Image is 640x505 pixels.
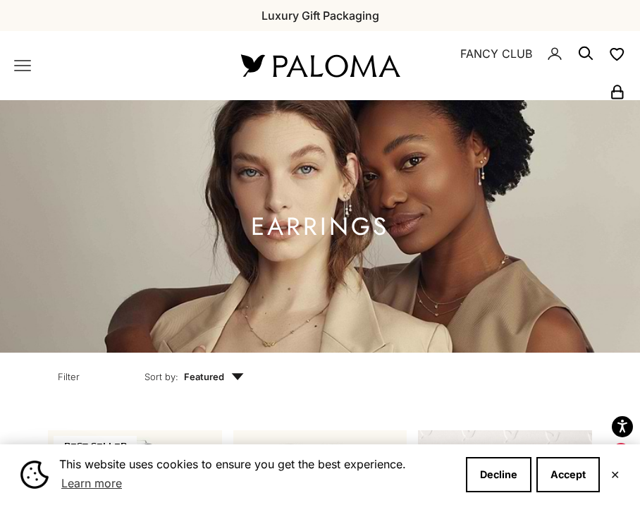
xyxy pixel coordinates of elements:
a: FANCY CLUB [460,44,532,63]
nav: Primary navigation [14,57,207,74]
button: Decline [466,457,531,492]
a: Learn more [59,473,124,494]
p: Luxury Gift Packaging [261,6,379,25]
span: BEST SELLER [54,436,137,456]
button: Close [610,470,620,479]
nav: Secondary navigation [433,31,626,100]
span: Sort by: [144,370,178,384]
span: Featured [184,370,244,384]
button: Accept [536,457,600,492]
h1: Earrings [251,218,389,236]
button: Filter [25,353,112,396]
span: This website uses cookies to ensure you get the best experience. [59,456,455,494]
button: Sort by: Featured [112,353,276,396]
img: Cookie banner [20,461,49,489]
